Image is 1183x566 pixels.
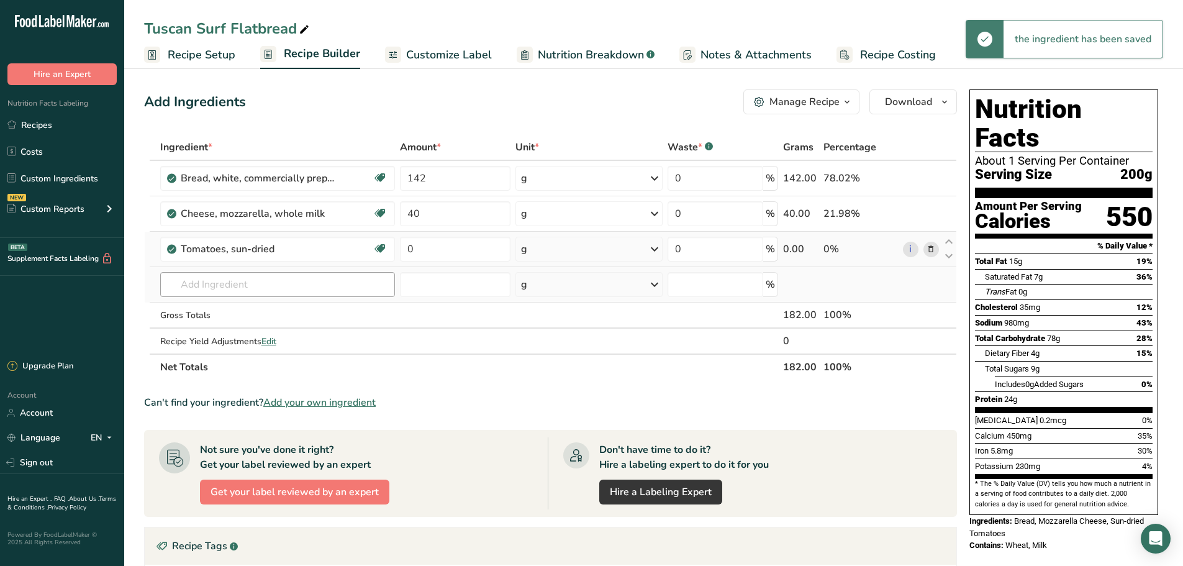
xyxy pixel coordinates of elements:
div: 40.00 [783,206,818,221]
span: 4% [1142,462,1153,471]
span: Contains: [969,541,1004,550]
div: g [521,171,527,186]
span: 450mg [1007,431,1031,440]
span: Fat [985,287,1017,296]
span: Percentage [823,140,876,155]
span: Sodium [975,318,1002,327]
div: EN [91,431,117,445]
span: 0g [1025,380,1034,389]
div: 182.00 [783,308,818,322]
a: Language [7,427,60,449]
button: Hire an Expert [7,63,117,85]
span: Cholesterol [975,303,1018,312]
a: Terms & Conditions . [7,495,116,512]
div: 21.98% [823,206,898,221]
span: 0.2mcg [1040,416,1066,425]
button: Manage Recipe [743,89,859,114]
div: Add Ingredients [144,92,246,112]
div: 0% [823,242,898,257]
span: Includes Added Sugars [995,380,1084,389]
span: Total Sugars [985,364,1029,373]
div: 78.02% [823,171,898,186]
span: Ingredient [160,140,212,155]
a: Hire an Expert . [7,495,52,503]
span: Wheat, Milk [1005,541,1047,550]
div: Waste [668,140,713,155]
span: Notes & Attachments [700,47,812,63]
div: Manage Recipe [769,94,840,109]
th: Net Totals [158,354,781,380]
span: 15% [1136,349,1153,358]
a: Hire a Labeling Expert [599,480,722,504]
a: Customize Label [385,41,492,69]
div: Gross Totals [160,309,396,322]
span: [MEDICAL_DATA] [975,416,1038,425]
div: g [521,206,527,221]
span: Ingredients: [969,516,1012,526]
span: Unit [515,140,539,155]
a: Recipe Builder [260,40,360,70]
span: 24g [1004,395,1017,404]
a: i [903,242,918,257]
span: Calcium [975,431,1005,440]
span: 35% [1138,431,1153,440]
h1: Nutrition Facts [975,95,1153,152]
i: Trans [985,287,1005,296]
div: Custom Reports [7,203,84,216]
span: Potassium [975,462,1013,471]
th: 182.00 [781,354,821,380]
span: Protein [975,395,1002,404]
div: About 1 Serving Per Container [975,155,1153,167]
span: 43% [1136,318,1153,327]
div: Recipe Tags [145,527,956,565]
span: Get your label reviewed by an expert [211,485,379,500]
span: Amount [400,140,441,155]
span: 9g [1031,364,1040,373]
div: g [521,242,527,257]
span: Dietary Fiber [985,349,1029,358]
span: Customize Label [406,47,492,63]
span: Total Fat [975,257,1007,266]
span: 15g [1009,257,1022,266]
div: Cheese, mozzarella, whole milk [181,206,336,221]
div: 0 [783,334,818,349]
div: Upgrade Plan [7,360,73,373]
div: Calories [975,212,1082,231]
span: 5.8mg [990,446,1013,455]
div: Not sure you've done it right? Get your label reviewed by an expert [200,442,371,472]
a: Recipe Setup [144,41,235,69]
div: Open Intercom Messenger [1141,524,1171,554]
span: Recipe Costing [860,47,936,63]
span: Bread, Mozzarella Cheese, Sun-dried Tomatoes [969,516,1144,538]
div: Powered By FoodLabelMaker © 2025 All Rights Reserved [7,531,117,546]
a: Recipe Costing [836,41,936,69]
div: the ingredient has been saved [1004,21,1163,58]
div: Recipe Yield Adjustments [160,335,396,348]
span: Recipe Setup [168,47,235,63]
div: Can't find your ingredient? [144,395,957,410]
button: Get your label reviewed by an expert [200,480,389,504]
span: 230mg [1015,462,1040,471]
span: Grams [783,140,814,155]
span: 0% [1142,416,1153,425]
span: 0g [1018,287,1027,296]
span: 7g [1034,272,1043,281]
span: 30% [1138,446,1153,455]
span: 980mg [1004,318,1029,327]
span: Recipe Builder [284,45,360,62]
span: 0% [1141,380,1153,389]
span: Saturated Fat [985,272,1032,281]
span: Download [885,94,932,109]
span: Edit [261,335,276,347]
div: Amount Per Serving [975,201,1082,212]
span: 4g [1031,349,1040,358]
a: Privacy Policy [48,503,86,512]
div: 0.00 [783,242,818,257]
a: About Us . [69,495,99,503]
span: Serving Size [975,167,1052,183]
div: Bread, white, commercially prepared (includes soft bread crumbs) [181,171,336,186]
th: 100% [821,354,900,380]
section: % Daily Value * [975,239,1153,253]
div: Tuscan Surf Flatbread [144,17,312,40]
span: 36% [1136,272,1153,281]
